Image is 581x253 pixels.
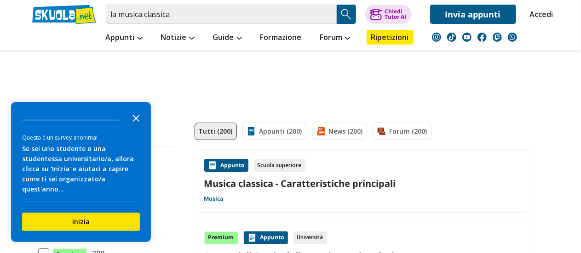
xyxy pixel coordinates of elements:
img: News filtro contenuto [316,127,325,136]
img: instagram [432,33,441,42]
img: Appunti filtro contenuto [247,127,256,136]
img: twitch [493,33,502,42]
div: Appunto [204,159,248,172]
button: Inizia [22,213,140,231]
img: facebook [477,33,487,42]
img: Appunti contenuto [247,233,257,242]
div: Questa è un survey anonima! [22,133,140,142]
a: Guide [211,30,244,46]
img: WhatsApp [508,33,517,42]
button: Close the survey [127,108,145,127]
button: Search Button [337,5,356,24]
img: Forum filtro contenuto [377,127,386,136]
div: Se sei uno studente o una studentessa universitario/a, allora clicca su 'Inizia' e aiutaci a capi... [22,144,140,194]
a: Formazione [258,30,304,46]
div: Scuola superiore [254,159,305,172]
img: tiktok [447,33,456,42]
a: Appunti (200) [242,123,306,140]
div: Chiedi Tutor AI [385,9,406,20]
img: youtube [462,33,472,42]
a: Invia appunti [430,5,516,24]
div: Università [293,231,327,244]
a: Ripetizioni [367,30,414,45]
a: Forum [318,30,353,46]
a: Forum (200) [373,123,431,140]
button: ChiediTutor AI [365,5,412,24]
div: Premium [204,231,238,244]
a: Musica classica - Caratteristiche principali [204,177,522,190]
a: Musica [204,195,224,202]
div: Appunto [244,231,288,244]
a: Appunti [104,30,145,46]
a: Notizie [159,30,197,46]
img: Appunti contenuto [208,161,217,170]
input: Cerca appunti, riassunti o versioni [106,5,337,24]
a: Accedi [530,5,549,24]
div: Survey [11,102,151,242]
a: News (200) [312,123,367,140]
img: Cerca appunti, riassunti o versioni [339,7,353,21]
a: Tutti (200) [195,123,237,140]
